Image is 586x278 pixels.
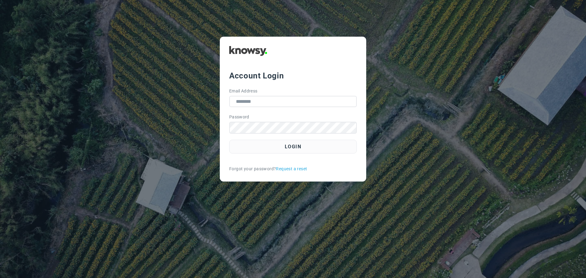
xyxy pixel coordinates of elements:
[229,114,249,120] label: Password
[229,166,357,172] div: Forgot your password?
[229,140,357,153] button: Login
[276,166,307,172] a: Request a reset
[229,70,357,81] div: Account Login
[229,88,258,94] label: Email Address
